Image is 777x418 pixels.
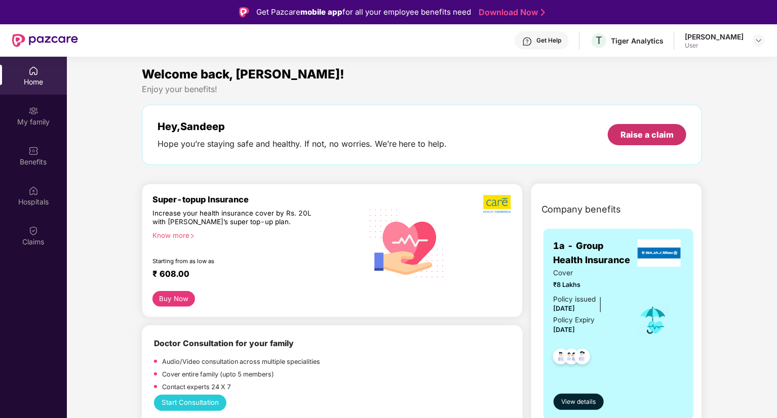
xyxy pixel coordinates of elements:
[755,36,763,45] img: svg+xml;base64,PHN2ZyBpZD0iRHJvcGRvd24tMzJ4MzIiIHhtbG5zPSJodHRwOi8vd3d3LnczLm9yZy8yMDAwL3N2ZyIgd2...
[479,7,542,18] a: Download Now
[12,34,78,47] img: New Pazcare Logo
[522,36,532,47] img: svg+xml;base64,PHN2ZyBpZD0iSGVscC0zMngzMiIgeG1sbnM9Imh0dHA6Ly93d3cudzMub3JnLzIwMDAvc3ZnIiB3aWR0aD...
[554,294,596,305] div: Policy issued
[541,202,621,217] span: Company benefits
[158,120,447,133] div: Hey, Sandeep
[300,7,342,17] strong: mobile app
[28,146,38,156] img: svg+xml;base64,PHN2ZyBpZD0iQmVuZWZpdHMiIHhtbG5zPSJodHRwOi8vd3d3LnczLm9yZy8yMDAwL3N2ZyIgd2lkdGg9Ij...
[239,7,249,17] img: Logo
[554,268,623,278] span: Cover
[637,304,670,337] img: icon
[28,226,38,236] img: svg+xml;base64,PHN2ZyBpZD0iQ2xhaW0iIHhtbG5zPSJodHRwOi8vd3d3LnczLm9yZy8yMDAwL3N2ZyIgd2lkdGg9IjIwIi...
[28,66,38,76] img: svg+xml;base64,PHN2ZyBpZD0iSG9tZSIgeG1sbnM9Imh0dHA6Ly93d3cudzMub3JnLzIwMDAvc3ZnIiB3aWR0aD0iMjAiIG...
[685,32,744,41] div: [PERSON_NAME]
[142,84,703,95] div: Enjoy your benefits!
[638,239,681,267] img: insurerLogo
[611,36,664,46] div: Tiger Analytics
[549,346,573,370] img: svg+xml;base64,PHN2ZyB4bWxucz0iaHR0cDovL3d3dy53My5vcmcvMjAwMC9zdmciIHdpZHRoPSI0OC45NDMiIGhlaWdodD...
[554,280,623,290] span: ₹8 Lakhs
[28,186,38,196] img: svg+xml;base64,PHN2ZyBpZD0iSG9zcGl0YWxzIiB4bWxucz0iaHR0cDovL3d3dy53My5vcmcvMjAwMC9zdmciIHdpZHRoPS...
[554,394,604,410] button: View details
[154,339,294,348] b: Doctor Consultation for your family
[362,197,452,288] img: svg+xml;base64,PHN2ZyB4bWxucz0iaHR0cDovL3d3dy53My5vcmcvMjAwMC9zdmciIHhtbG5zOnhsaW5rPSJodHRwOi8vd3...
[142,67,344,81] span: Welcome back, [PERSON_NAME]!
[554,326,575,333] span: [DATE]
[256,6,471,18] div: Get Pazcare for all your employee benefits need
[162,357,320,367] p: Audio/Video consultation across multiple specialities
[536,36,561,45] div: Get Help
[189,233,195,239] span: right
[152,231,356,238] div: Know more
[559,346,584,370] img: svg+xml;base64,PHN2ZyB4bWxucz0iaHR0cDovL3d3dy53My5vcmcvMjAwMC9zdmciIHdpZHRoPSI0OC45MTUiIGhlaWdodD...
[554,239,635,268] span: 1a - Group Health Insurance
[620,129,674,140] div: Raise a claim
[158,139,447,149] div: Hope you’re staying safe and healthy. If not, no worries. We’re here to help.
[28,106,38,116] img: svg+xml;base64,PHN2ZyB3aWR0aD0iMjAiIGhlaWdodD0iMjAiIHZpZXdCb3g9IjAgMCAyMCAyMCIgZmlsbD0ibm9uZSIgeG...
[152,291,196,307] button: Buy Now
[162,382,231,392] p: Contact experts 24 X 7
[570,346,595,370] img: svg+xml;base64,PHN2ZyB4bWxucz0iaHR0cDovL3d3dy53My5vcmcvMjAwMC9zdmciIHdpZHRoPSI0OC45NDMiIGhlaWdodD...
[554,315,595,325] div: Policy Expiry
[685,41,744,50] div: User
[152,269,352,281] div: ₹ 608.00
[483,194,512,214] img: b5dec4f62d2307b9de63beb79f102df3.png
[154,395,227,411] button: Start Consultation
[152,258,319,265] div: Starting from as low as
[541,7,545,18] img: Stroke
[152,209,319,227] div: Increase your health insurance cover by Rs. 20L with [PERSON_NAME]’s super top-up plan.
[554,305,575,312] span: [DATE]
[162,369,274,380] p: Cover entire family (upto 5 members)
[561,397,596,407] span: View details
[152,194,362,204] div: Super-topup Insurance
[596,34,602,47] span: T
